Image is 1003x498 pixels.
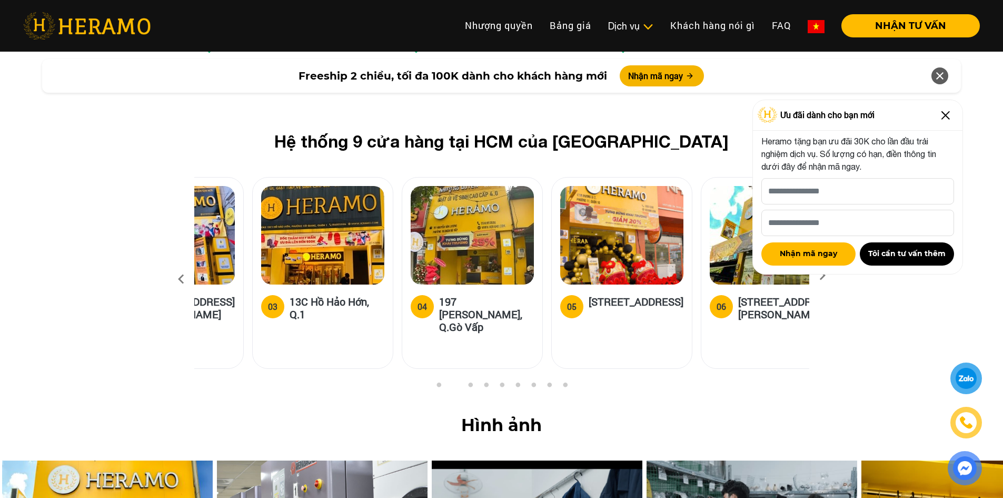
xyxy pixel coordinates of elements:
[512,382,523,393] button: 6
[418,300,427,313] div: 04
[738,295,833,320] h5: [STREET_ADDRESS][PERSON_NAME]
[560,186,683,285] img: heramo-179b-duong-3-thang-2-phuong-11-quan-10
[23,12,151,40] img: heramo-logo.png
[937,107,954,124] img: Close
[860,242,954,266] button: Tôi cần tư vấn thêm
[758,107,778,123] img: Logo
[833,21,980,31] a: NHẬN TƯ VẤN
[261,186,384,285] img: heramo-13c-ho-hao-hon-quan-1
[299,68,607,84] span: Freeship 2 chiều, tối đa 100K dành cho khách hàng mới
[456,14,541,37] a: Nhượng quyền
[465,382,475,393] button: 3
[544,382,554,393] button: 8
[662,14,763,37] a: Khách hàng nói gì
[780,109,875,121] span: Ưu đãi dành cho bạn mới
[841,14,980,37] button: NHẬN TƯ VẤN
[710,186,833,285] img: heramo-314-le-van-viet-phuong-tang-nhon-phu-b-quan-9
[290,295,384,320] h5: 13C Hồ Hảo Hớn, Q.1
[763,14,799,37] a: FAQ
[481,382,491,393] button: 4
[433,382,444,393] button: 1
[761,135,954,173] p: Heramo tặng bạn ưu đãi 30K cho lần đầu trải nghiệm dịch vụ. Số lượng có hạn, điền thông tin dưới ...
[439,295,534,333] h5: 197 [PERSON_NAME], Q.Gò Vấp
[952,408,981,437] a: phone-icon
[608,19,653,33] div: Dịch vụ
[211,131,792,151] h2: Hệ thống 9 cửa hàng tại HCM của [GEOGRAPHIC_DATA]
[589,295,683,316] h5: [STREET_ADDRESS]
[761,242,856,266] button: Nhận mã ngay
[717,300,726,313] div: 06
[620,65,704,86] button: Nhận mã ngay
[17,415,986,435] h2: Hình ảnh
[411,186,534,285] img: heramo-197-nguyen-van-luong
[567,300,577,313] div: 05
[541,14,600,37] a: Bảng giá
[496,382,507,393] button: 5
[642,22,653,32] img: subToggleIcon
[808,20,825,33] img: vn-flag.png
[959,415,974,430] img: phone-icon
[560,382,570,393] button: 9
[268,300,277,313] div: 03
[528,382,539,393] button: 7
[449,382,460,393] button: 2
